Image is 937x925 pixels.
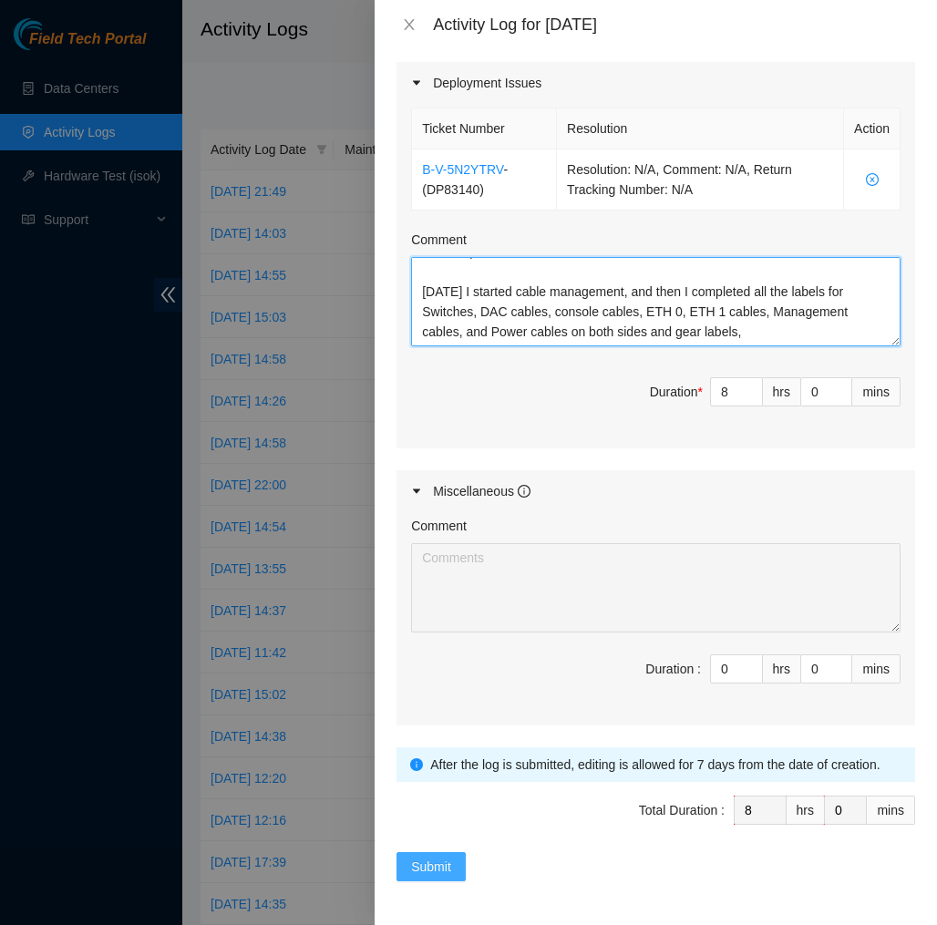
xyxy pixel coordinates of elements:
[411,77,422,88] span: caret-right
[422,162,503,177] a: B-V-5N2YTRV
[433,15,915,35] div: Activity Log for [DATE]
[411,543,901,632] textarea: Comment
[410,758,423,771] span: info-circle
[852,377,901,406] div: mins
[787,796,825,825] div: hrs
[639,800,725,820] div: Total Duration :
[396,852,466,881] button: Submit
[396,16,422,34] button: Close
[396,62,915,104] div: Deployment Issues
[557,149,844,211] td: Resolution: N/A, Comment: N/A, Return Tracking Number: N/A
[433,481,530,501] div: Miscellaneous
[396,470,915,512] div: Miscellaneous info-circle
[430,755,901,775] div: After the log is submitted, editing is allowed for 7 days from the date of creation.
[518,485,530,498] span: info-circle
[411,857,451,877] span: Submit
[411,230,467,250] label: Comment
[411,516,467,536] label: Comment
[854,173,890,186] span: close-circle
[411,486,422,497] span: caret-right
[852,654,901,683] div: mins
[645,659,701,679] div: Duration :
[557,108,844,149] th: Resolution
[763,377,801,406] div: hrs
[412,108,557,149] th: Ticket Number
[411,257,901,346] textarea: Comment
[867,796,915,825] div: mins
[844,108,901,149] th: Action
[763,654,801,683] div: hrs
[402,17,417,32] span: close
[650,382,703,402] div: Duration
